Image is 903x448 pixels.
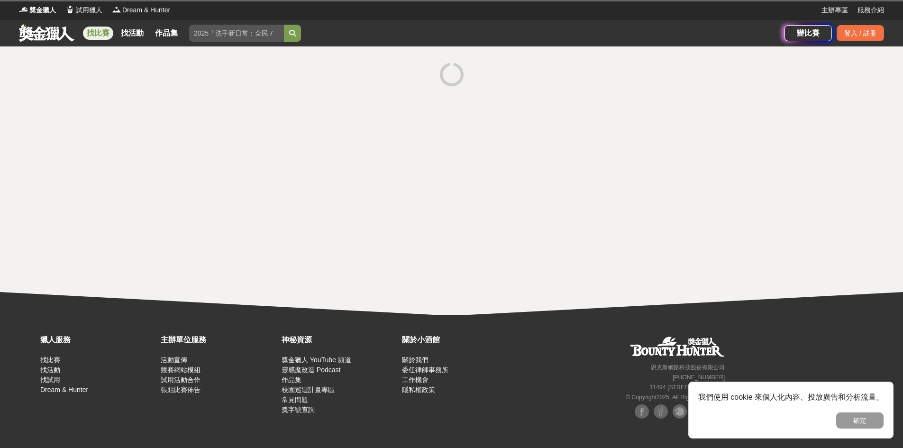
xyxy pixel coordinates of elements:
div: 主辦單位服務 [161,334,276,346]
div: 關於小酒館 [402,334,518,346]
a: 作品集 [151,27,182,40]
a: 委任律師事務所 [402,366,448,374]
a: 工作機會 [402,376,429,384]
a: 辦比賽 [784,25,832,41]
small: [PHONE_NUMBER] [673,374,725,381]
a: Logo獎金獵人 [19,5,56,15]
a: 關於我們 [402,356,429,364]
a: Logo試用獵人 [65,5,102,15]
small: © Copyright 2025 . All Rights Reserved. [626,394,725,401]
a: 校園巡迴計畫專區 [282,386,335,393]
div: 神秘資源 [282,334,397,346]
img: Logo [112,5,121,14]
a: 競賽網站模組 [161,366,201,374]
small: 恩克斯網路科技股份有限公司 [651,364,725,371]
a: 獎金獵人 YouTube 頻道 [282,356,351,364]
a: 活動宣傳 [161,356,187,364]
a: Dream & Hunter [40,386,88,393]
a: 常見問題 [282,396,308,403]
span: 試用獵人 [76,5,102,15]
input: 2025「洗手新日常：全民 ALL IN」洗手歌全台徵選 [189,25,284,42]
img: Logo [19,5,28,14]
a: 靈感魔改造 Podcast [282,366,340,374]
a: 試用活動合作 [161,376,201,384]
a: 作品集 [282,376,301,384]
span: 我們使用 cookie 來個人化內容、投放廣告和分析流量。 [698,393,884,401]
img: Facebook [635,404,649,419]
a: 獎字號查詢 [282,406,315,413]
a: 張貼比賽佈告 [161,386,201,393]
button: 確定 [836,412,884,429]
a: 找活動 [117,27,147,40]
a: 找比賽 [40,356,60,364]
img: Plurk [673,404,687,419]
a: 隱私權政策 [402,386,435,393]
a: 服務介紹 [857,5,884,15]
img: Logo [65,5,75,14]
small: 11494 [STREET_ADDRESS] [650,384,725,391]
div: 登入 / 註冊 [837,25,884,41]
div: 獵人服務 [40,334,156,346]
a: 找試用 [40,376,60,384]
span: Dream & Hunter [122,5,170,15]
a: 找比賽 [83,27,113,40]
img: Facebook [654,404,668,419]
a: 找活動 [40,366,60,374]
a: 主辦專區 [821,5,848,15]
a: LogoDream & Hunter [112,5,170,15]
span: 獎金獵人 [29,5,56,15]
